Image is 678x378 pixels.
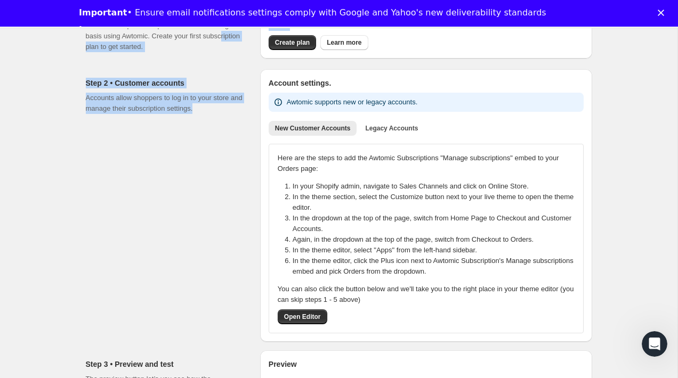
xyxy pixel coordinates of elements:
p: Subscription plans are the heart of what allows customers to purchase products on a recurring bas... [86,10,243,52]
div: Close [658,10,668,16]
li: In the theme editor, click the Plus icon next to Awtomic Subscription's Manage subscriptions embe... [293,256,581,277]
h2: Account settings. [269,78,584,88]
li: In the dropdown at the top of the page, switch from Home Page to Checkout and Customer Accounts. [293,213,581,234]
h2: Preview [269,359,584,369]
button: Legacy Accounts [359,121,424,136]
span: Open Editor [284,313,321,321]
button: New Customer Accounts [269,121,357,136]
h2: Step 2 • Customer accounts [86,78,243,88]
li: In the theme editor, select "Apps" from the left-hand sidebar. [293,245,581,256]
span: Legacy Accounts [365,124,418,133]
span: Create plan [275,38,310,47]
span: Learn more [327,38,361,47]
button: Open Editor [278,309,327,324]
p: You can also click the button below and we'll take you to the right place in your theme editor (y... [278,284,575,305]
li: In your Shopify admin, navigate to Sales Channels and click on Online Store. [293,181,581,192]
div: • Ensure email notifications settings comply with Google and Yahoo's new deliverability standards [79,7,546,18]
iframe: Intercom live chat [642,331,667,357]
h2: Step 3 • Preview and test [86,359,243,369]
p: Accounts allow shoppers to log in to your store and manage their subscription settings. [86,93,243,114]
button: Create plan [269,35,316,50]
p: Here are the steps to add the Awtomic Subscriptions "Manage subscriptions" embed to your Orders p... [278,153,575,174]
p: Awtomic supports new or legacy accounts. [287,97,417,108]
li: Again, in the dropdown at the top of the page, switch from Checkout to Orders. [293,234,581,245]
li: In the theme section, select the Customize button next to your live theme to open the theme editor. [293,192,581,213]
a: Learn more [320,35,368,50]
a: Learn more [79,24,134,36]
b: Important [79,7,127,18]
span: New Customer Accounts [275,124,351,133]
